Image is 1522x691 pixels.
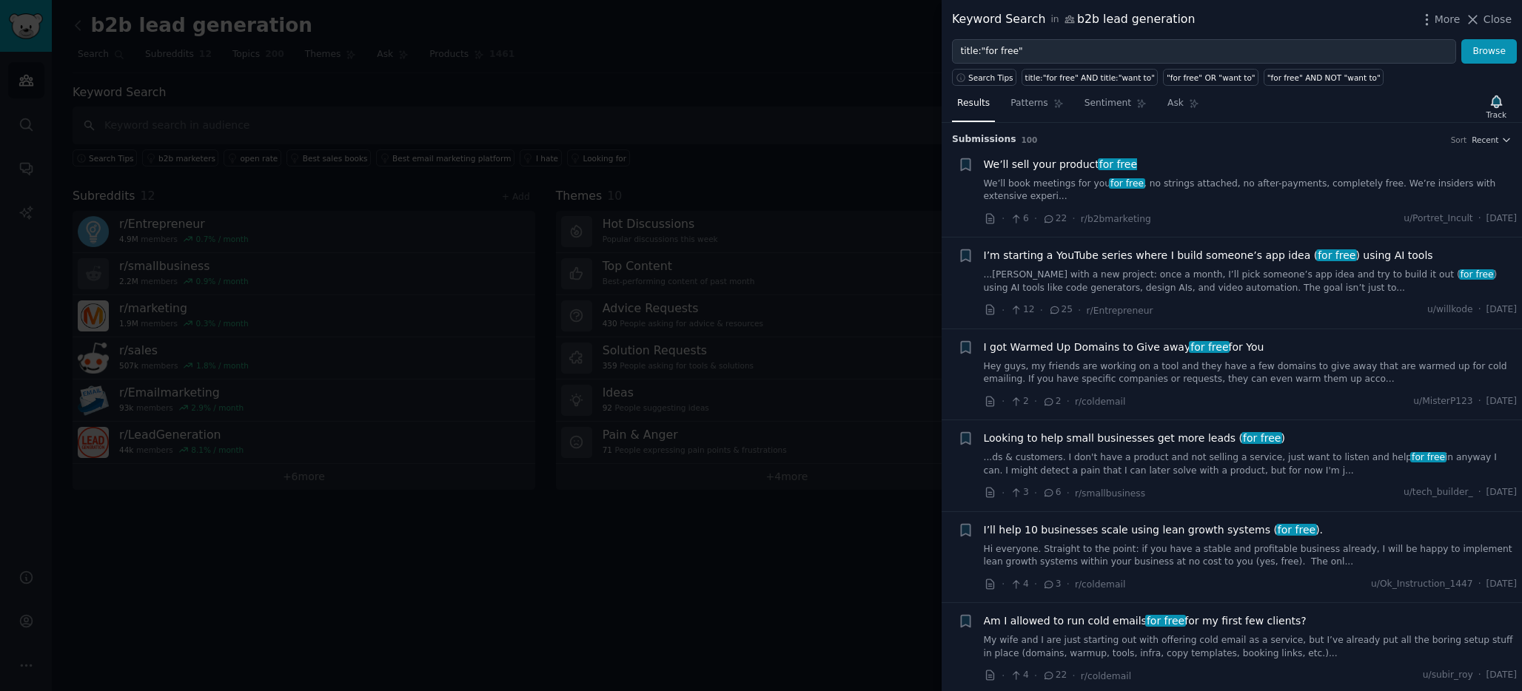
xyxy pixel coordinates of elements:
[1079,92,1152,122] a: Sentiment
[1486,578,1517,591] span: [DATE]
[1316,249,1357,261] span: for free
[1167,97,1184,110] span: Ask
[1264,69,1384,86] a: "for free" AND NOT "want to"
[984,340,1264,355] span: I got Warmed Up Domains to Give away for You
[1472,135,1512,145] button: Recent
[1022,135,1038,144] span: 100
[1478,486,1481,499] span: ·
[1025,73,1155,83] div: title:"for free" AND title:"want to"
[1145,615,1186,627] span: for free
[984,543,1518,569] a: Hi everyone. Straight to the point: if you have a stable and profitable business already, I will ...
[1075,397,1125,407] span: r/coldemail
[1465,12,1512,27] button: Close
[1427,303,1473,317] span: u/willkode
[1034,394,1037,409] span: ·
[1040,303,1043,318] span: ·
[1078,303,1081,318] span: ·
[984,451,1518,477] a: ...ds & customers. I don't have a product and not selling a service, just want to listen and help...
[984,613,1307,629] span: Am I allowed to run cold emails for my first few clients?
[1109,178,1144,189] span: for free
[1486,486,1517,499] span: [DATE]
[1081,671,1131,681] span: r/coldemail
[1067,576,1070,592] span: ·
[984,248,1433,263] a: I’m starting a YouTube series where I build someone’s app idea (for free) using AI tools
[1404,212,1473,226] span: u/Portret_Incult
[952,10,1195,29] div: Keyword Search b2b lead generation
[1072,668,1075,684] span: ·
[1478,578,1481,591] span: ·
[1241,432,1282,444] span: for free
[1005,92,1068,122] a: Patterns
[1067,394,1070,409] span: ·
[1413,395,1472,408] span: u/MisterP123
[952,39,1456,64] input: Try a keyword related to your business
[1042,578,1061,591] span: 3
[1081,214,1151,224] span: r/b2bmarketing
[1087,306,1153,316] span: r/Entrepreneur
[1486,303,1517,317] span: [DATE]
[1276,524,1317,536] span: for free
[1163,69,1258,86] a: "for free" OR "want to"
[1034,576,1037,592] span: ·
[1002,576,1005,592] span: ·
[984,340,1264,355] a: I got Warmed Up Domains to Give awayfor freefor You
[1423,669,1473,682] span: u/subir_roy
[984,157,1138,172] a: We’ll sell your productfor free
[1042,486,1061,499] span: 6
[1486,395,1517,408] span: [DATE]
[1189,341,1230,353] span: for free
[1002,668,1005,684] span: ·
[1002,394,1005,409] span: ·
[1167,73,1256,83] div: "for free" OR "want to"
[1075,488,1145,499] span: r/smallbusiness
[968,73,1013,83] span: Search Tips
[1478,395,1481,408] span: ·
[1478,212,1481,226] span: ·
[1075,579,1125,590] span: r/coldemail
[1486,669,1517,682] span: [DATE]
[1067,485,1070,501] span: ·
[984,248,1433,263] span: I’m starting a YouTube series where I build someone’s app idea ( ) using AI tools
[1010,395,1028,408] span: 2
[1022,69,1158,86] a: title:"for free" AND title:"want to"
[1478,303,1481,317] span: ·
[1002,485,1005,501] span: ·
[1010,97,1047,110] span: Patterns
[1084,97,1131,110] span: Sentiment
[1484,12,1512,27] span: Close
[984,522,1324,538] span: I’ll help 10 businesses scale using lean growth systems ( ).
[984,431,1285,446] span: Looking to help small businesses get more leads ( )
[1034,668,1037,684] span: ·
[1162,92,1204,122] a: Ask
[1010,303,1034,317] span: 12
[984,157,1138,172] span: We’ll sell your product
[1010,578,1028,591] span: 4
[957,97,990,110] span: Results
[1486,109,1506,120] div: Track
[984,360,1518,386] a: Hey guys, my friends are working on a tool and they have a few domains to give away that are warm...
[984,178,1518,203] a: We’ll book meetings for youfor free, no strings attached, no after-payments, completely free. We’...
[1486,212,1517,226] span: [DATE]
[1451,135,1467,145] div: Sort
[1435,12,1461,27] span: More
[1419,12,1461,27] button: More
[952,69,1016,86] button: Search Tips
[1002,303,1005,318] span: ·
[1010,212,1028,226] span: 6
[1459,269,1495,280] span: for free
[984,269,1518,294] a: ...[PERSON_NAME] with a new project: once a month, I’ll pick someone’s app idea and try to build ...
[1002,211,1005,226] span: ·
[952,92,995,122] a: Results
[1072,211,1075,226] span: ·
[1042,212,1067,226] span: 22
[1034,211,1037,226] span: ·
[1472,135,1498,145] span: Recent
[984,613,1307,629] a: Am I allowed to run cold emailsfor freefor my first few clients?
[1042,669,1067,682] span: 22
[952,133,1016,146] span: Submission s
[1098,158,1139,170] span: for free
[1010,486,1028,499] span: 3
[1371,578,1473,591] span: u/Ok_Instruction_1447
[1481,91,1512,122] button: Track
[1404,486,1473,499] span: u/tech_builder_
